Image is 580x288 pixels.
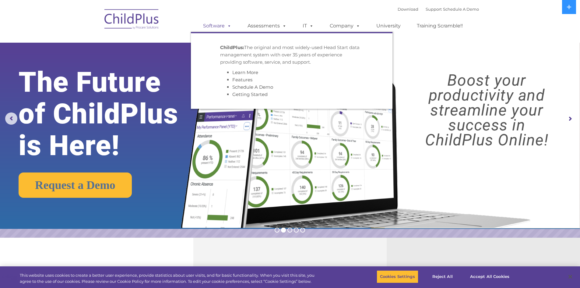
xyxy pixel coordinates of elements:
[398,7,418,12] a: Download
[20,272,319,284] div: This website uses cookies to create a better user experience, provide statistics about user visit...
[424,270,462,283] button: Reject All
[220,44,244,50] strong: ChildPlus:
[232,77,252,83] a: Features
[101,5,162,35] img: ChildPlus by Procare Solutions
[19,66,204,162] rs-layer: The Future of ChildPlus is Here!
[467,270,513,283] button: Accept All Cookies
[232,69,258,75] a: Learn More
[411,20,469,32] a: Training Scramble!!
[370,20,407,32] a: University
[377,270,418,283] button: Cookies Settings
[401,73,573,148] rs-layer: Boost your productivity and streamline your success in ChildPlus Online!
[85,65,111,70] span: Phone number
[19,172,132,198] a: Request a Demo
[426,7,442,12] a: Support
[197,20,237,32] a: Software
[220,44,363,66] p: The original and most widely-used Head Start data management system with over 35 years of experie...
[232,91,268,97] a: Getting Started
[398,7,479,12] font: |
[324,20,366,32] a: Company
[85,40,103,45] span: Last name
[564,270,577,283] button: Close
[232,84,273,90] a: Schedule A Demo
[241,20,293,32] a: Assessments
[443,7,479,12] a: Schedule A Demo
[297,20,320,32] a: IT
